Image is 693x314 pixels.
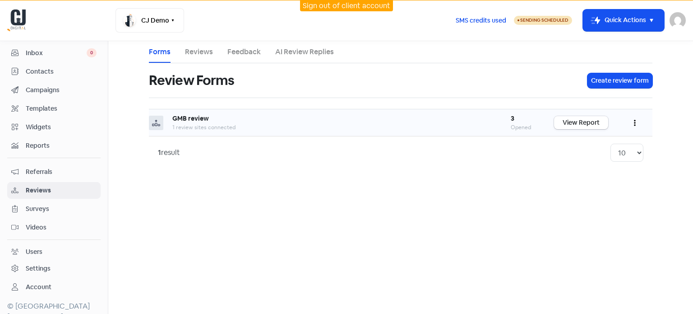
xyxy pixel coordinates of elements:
[26,264,51,273] div: Settings
[275,47,334,57] a: AI Review Replies
[520,17,568,23] span: Sending Scheduled
[7,82,101,98] a: Campaigns
[7,219,101,236] a: Videos
[7,182,101,199] a: Reviews
[7,164,101,180] a: Referrals
[158,148,161,157] strong: 1
[26,223,97,232] span: Videos
[158,147,180,158] div: result
[149,47,171,57] a: Forms
[7,63,101,80] a: Contacts
[7,260,101,277] a: Settings
[7,137,101,154] a: Reports
[26,186,97,195] span: Reviews
[583,9,664,31] button: Quick Actions
[26,247,42,257] div: Users
[554,116,608,129] a: View Report
[448,15,514,24] a: SMS credits used
[511,123,536,131] div: Opened
[172,114,209,122] b: GMB review
[26,282,51,292] div: Account
[587,73,652,88] button: Create review form
[7,244,101,260] a: Users
[26,104,97,113] span: Templates
[456,16,506,25] span: SMS credits used
[87,48,97,57] span: 0
[115,8,184,33] button: CJ Demo
[26,167,97,177] span: Referrals
[7,201,101,217] a: Surveys
[511,114,514,122] b: 3
[227,47,261,57] a: Feedback
[26,85,97,95] span: Campaigns
[26,122,97,132] span: Widgets
[26,67,97,76] span: Contacts
[514,15,572,26] a: Sending Scheduled
[26,204,97,214] span: Surveys
[185,47,213,57] a: Reviews
[7,100,101,117] a: Templates
[670,12,686,28] img: User
[7,119,101,136] a: Widgets
[7,45,101,61] a: Inbox 0
[26,141,97,150] span: Reports
[7,279,101,295] a: Account
[303,1,390,10] a: Sign out of client account
[149,66,234,95] h1: Review Forms
[26,48,87,58] span: Inbox
[172,124,236,131] span: 1 review sites connected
